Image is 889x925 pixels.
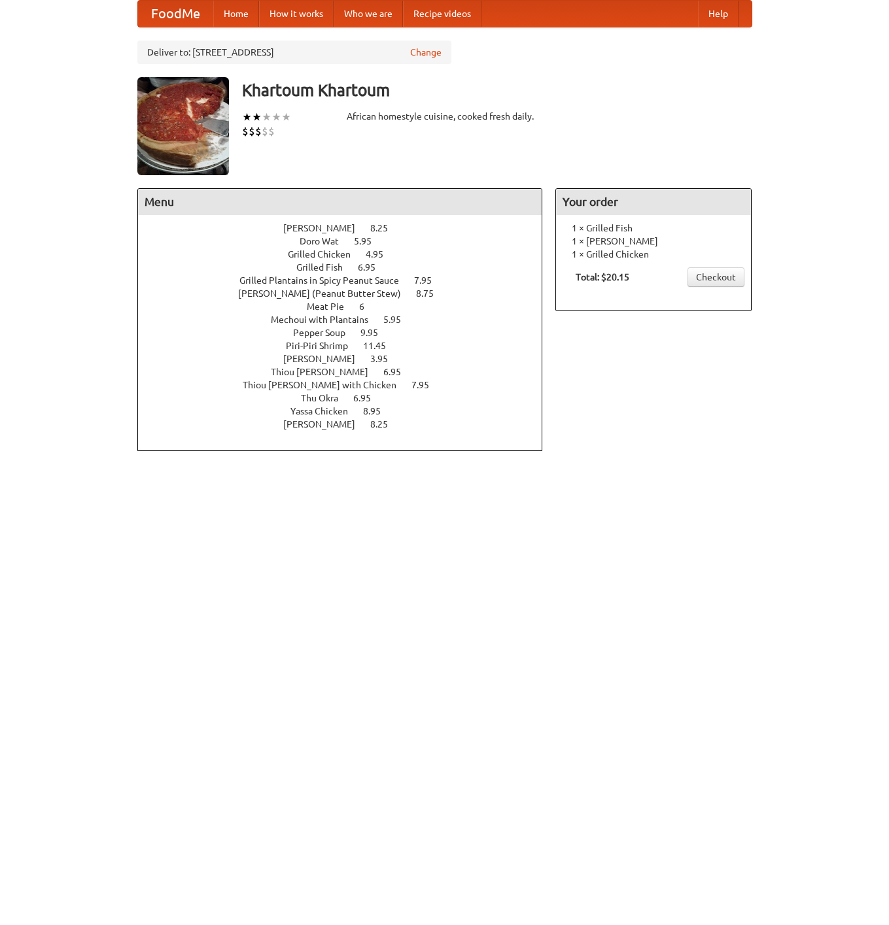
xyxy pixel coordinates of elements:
[383,314,414,325] span: 5.95
[363,341,399,351] span: 11.45
[366,249,396,260] span: 4.95
[262,110,271,124] li: ★
[271,110,281,124] li: ★
[563,235,744,248] li: 1 × [PERSON_NAME]
[410,46,442,59] a: Change
[296,262,356,273] span: Grilled Fish
[268,124,275,139] li: $
[363,406,394,416] span: 8.95
[242,77,752,103] h3: Khartoum Khartoum
[290,406,405,416] a: Yassa Chicken 8.95
[370,419,401,429] span: 8.25
[243,380,453,390] a: Thiou [PERSON_NAME] with Chicken 7.95
[283,223,368,233] span: [PERSON_NAME]
[252,110,262,124] li: ★
[283,419,368,429] span: [PERSON_NAME]
[283,354,368,364] span: [PERSON_NAME]
[359,301,377,312] span: 6
[300,236,352,246] span: Doro Wat
[416,288,447,299] span: 8.75
[138,1,213,27] a: FoodMe
[307,301,357,312] span: Meat Pie
[296,262,400,273] a: Grilled Fish 6.95
[281,110,291,124] li: ★
[242,110,252,124] li: ★
[293,328,402,338] a: Pepper Soup 9.95
[271,314,425,325] a: Mechoui with Plantains 5.95
[249,124,255,139] li: $
[255,124,262,139] li: $
[411,380,442,390] span: 7.95
[243,380,410,390] span: Thiou [PERSON_NAME] with Chicken
[271,367,425,377] a: Thiou [PERSON_NAME] 6.95
[360,328,391,338] span: 9.95
[238,288,414,299] span: [PERSON_NAME] (Peanut Butter Stew)
[370,354,401,364] span: 3.95
[271,367,381,377] span: Thiou [PERSON_NAME]
[301,393,351,403] span: Thu Okra
[283,354,412,364] a: [PERSON_NAME] 3.95
[556,189,751,215] h4: Your order
[286,341,410,351] a: Piri-Piri Shrimp 11.45
[576,272,629,282] b: Total: $20.15
[354,236,385,246] span: 5.95
[301,393,395,403] a: Thu Okra 6.95
[242,124,249,139] li: $
[137,77,229,175] img: angular.jpg
[290,406,361,416] span: Yassa Chicken
[334,1,403,27] a: Who we are
[288,249,408,260] a: Grilled Chicken 4.95
[358,262,389,273] span: 6.95
[283,223,412,233] a: [PERSON_NAME] 8.25
[286,341,361,351] span: Piri-Piri Shrimp
[283,419,412,429] a: [PERSON_NAME] 8.25
[262,124,268,139] li: $
[307,301,389,312] a: Meat Pie 6
[353,393,384,403] span: 6.95
[137,41,451,64] div: Deliver to: [STREET_ADDRESS]
[563,248,744,261] li: 1 × Grilled Chicken
[414,275,445,286] span: 7.95
[271,314,381,325] span: Mechoui with Plantains
[347,110,543,123] div: African homestyle cuisine, cooked fresh daily.
[138,189,542,215] h4: Menu
[238,288,458,299] a: [PERSON_NAME] (Peanut Butter Stew) 8.75
[300,236,396,246] a: Doro Wat 5.95
[259,1,334,27] a: How it works
[293,328,358,338] span: Pepper Soup
[288,249,364,260] span: Grilled Chicken
[239,275,456,286] a: Grilled Plantains in Spicy Peanut Sauce 7.95
[403,1,481,27] a: Recipe videos
[698,1,739,27] a: Help
[213,1,259,27] a: Home
[370,223,401,233] span: 8.25
[239,275,412,286] span: Grilled Plantains in Spicy Peanut Sauce
[688,267,744,287] a: Checkout
[383,367,414,377] span: 6.95
[563,222,744,235] li: 1 × Grilled Fish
